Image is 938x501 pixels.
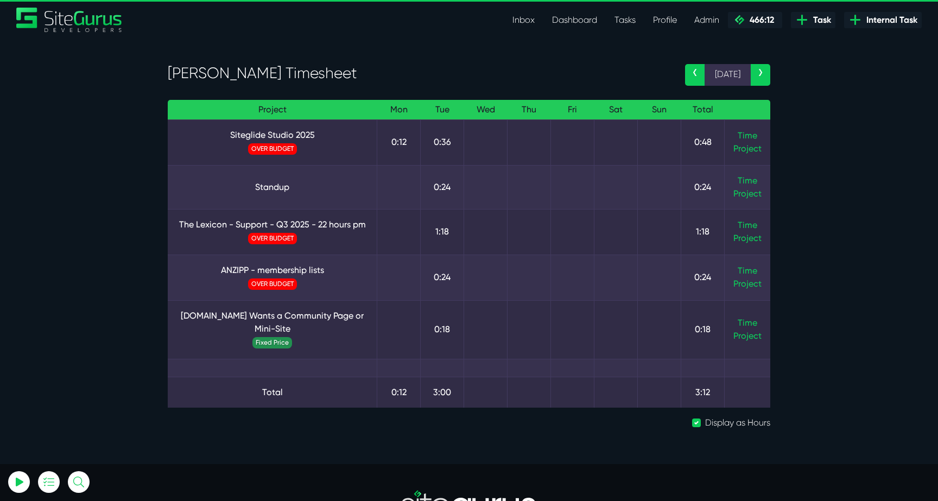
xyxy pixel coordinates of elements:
th: Wed [464,100,508,120]
a: Project [733,187,762,200]
span: Fixed Price [252,337,292,348]
td: 0:18 [681,300,725,359]
td: 3:00 [421,377,464,408]
a: Time [738,175,757,186]
span: OVER BUDGET [248,143,297,155]
a: Time [738,130,757,141]
a: Project [733,277,762,290]
a: Inbox [504,9,543,31]
td: 1:18 [421,209,464,255]
span: OVER BUDGET [248,278,297,290]
a: Time [738,220,757,230]
a: Profile [644,9,686,31]
td: 0:36 [421,119,464,165]
a: ANZIPP - membership lists [176,264,368,277]
td: 0:12 [377,119,421,165]
th: Project [168,100,377,120]
a: Siteglide Studio 2025 [176,129,368,142]
td: 0:48 [681,119,725,165]
a: The Lexicon - Support - Q3 2025 - 22 hours pm [176,218,368,231]
th: Sun [638,100,681,120]
td: 0:24 [421,255,464,300]
a: SiteGurus [16,8,123,32]
a: [DOMAIN_NAME] Wants a Community Page or Mini-Site [176,309,368,335]
a: Time [738,265,757,276]
span: Task [809,14,831,27]
h3: [PERSON_NAME] Timesheet [168,64,669,83]
td: 0:24 [681,255,725,300]
td: 0:24 [681,165,725,209]
a: Project [733,329,762,343]
th: Sat [594,100,638,120]
th: Total [681,100,725,120]
a: Tasks [606,9,644,31]
a: Internal Task [844,12,922,28]
span: OVER BUDGET [248,233,297,244]
th: Mon [377,100,421,120]
a: Standup [176,181,368,194]
a: Project [733,232,762,245]
td: 0:24 [421,165,464,209]
th: Tue [421,100,464,120]
th: Thu [508,100,551,120]
a: › [751,64,770,86]
a: 466:12 [728,12,782,28]
a: Admin [686,9,728,31]
td: 3:12 [681,377,725,408]
td: Total [168,377,377,408]
a: Dashboard [543,9,606,31]
td: 0:18 [421,300,464,359]
a: Task [791,12,835,28]
a: Time [738,318,757,328]
span: 466:12 [745,15,774,25]
a: ‹ [685,64,705,86]
a: Project [733,142,762,155]
span: [DATE] [705,64,751,86]
img: Sitegurus Logo [16,8,123,32]
td: 0:12 [377,377,421,408]
td: 1:18 [681,209,725,255]
th: Fri [551,100,594,120]
span: Internal Task [862,14,917,27]
label: Display as Hours [705,416,770,429]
